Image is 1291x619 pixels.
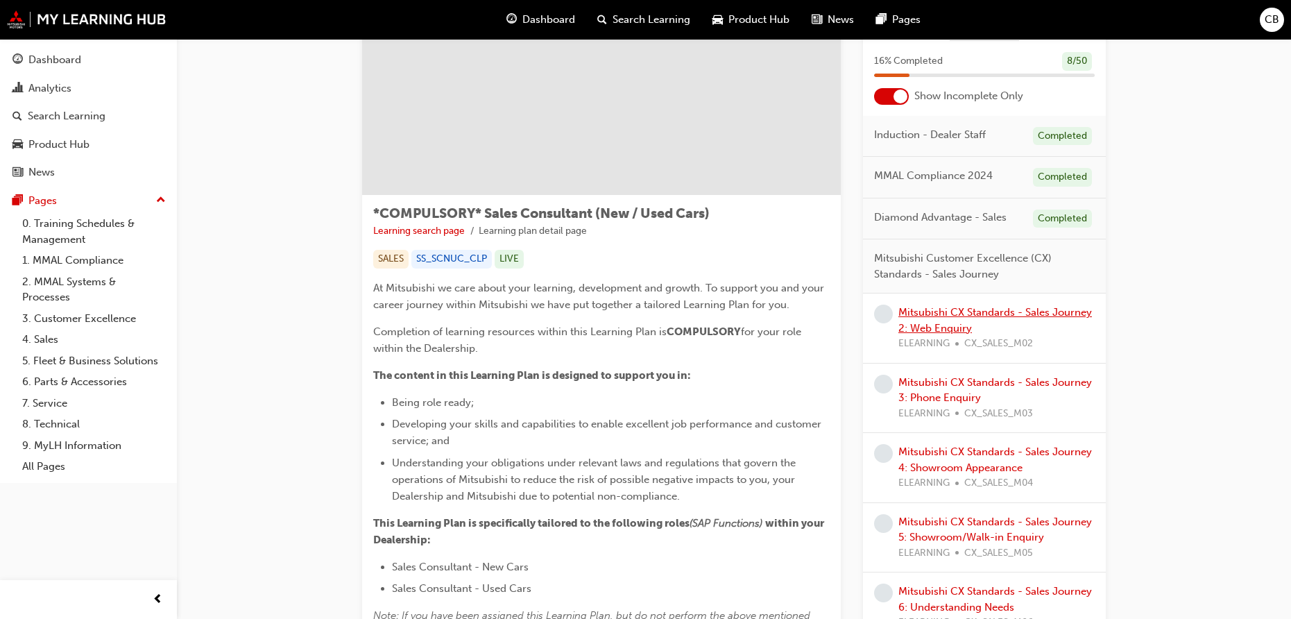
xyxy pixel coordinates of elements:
div: Completed [1033,168,1092,187]
div: Completed [1033,127,1092,146]
span: 16 % Completed [874,53,943,69]
a: Mitsubishi CX Standards - Sales Journey 5: Showroom/Walk-in Enquiry [898,516,1092,544]
span: Understanding your obligations under relevant laws and regulations that govern the operations of ... [392,457,798,502]
a: 4. Sales [17,329,171,350]
span: Sales Consultant - New Cars [392,561,529,573]
div: Search Learning [28,108,105,124]
div: News [28,164,55,180]
a: Search Learning [6,103,171,129]
span: At Mitsubishi we care about your learning, development and growth. To support you and your career... [373,282,827,311]
span: up-icon [156,192,166,210]
span: Product Hub [728,12,789,28]
span: CX_SALES_M03 [964,406,1033,422]
span: This Learning Plan is specifically tailored to the following roles [373,517,690,529]
button: Pages [6,188,171,214]
a: 5. Fleet & Business Solutions [17,350,171,372]
a: guage-iconDashboard [495,6,586,34]
a: Product Hub [6,132,171,158]
span: The content in this Learning Plan is designed to support you in: [373,369,691,382]
a: Analytics [6,76,171,101]
span: Search Learning [613,12,690,28]
span: learningRecordVerb_NONE-icon [874,375,893,393]
img: mmal [7,10,166,28]
span: pages-icon [876,11,887,28]
span: within your Dealership: [373,517,826,546]
a: 1. MMAL Compliance [17,250,171,271]
span: learningRecordVerb_NONE-icon [874,444,893,463]
span: prev-icon [153,591,163,609]
span: Being role ready; [392,396,474,409]
a: 2. MMAL Systems & Processes [17,271,171,308]
span: (SAP Functions) [690,517,762,529]
span: ELEARNING [898,406,950,422]
span: Show Incomplete Only [914,88,1023,104]
div: SS_SCNUC_CLP [411,250,492,269]
span: guage-icon [12,54,23,67]
a: Mitsubishi CX Standards - Sales Journey 2: Web Enquiry [898,306,1092,334]
span: CB [1265,12,1279,28]
a: news-iconNews [801,6,865,34]
span: *COMPULSORY* Sales Consultant (New / Used Cars) [373,205,710,221]
span: CX_SALES_M04 [964,475,1033,491]
a: 6. Parts & Accessories [17,371,171,393]
span: news-icon [12,167,23,179]
span: Induction - Dealer Staff [874,127,986,143]
div: 8 / 50 [1062,52,1092,71]
span: CX_SALES_M02 [964,336,1033,352]
span: COMPULSORY [667,325,741,338]
div: Completed [1033,210,1092,228]
a: Learning search page [373,225,465,237]
div: Analytics [28,80,71,96]
span: search-icon [597,11,607,28]
a: search-iconSearch Learning [586,6,701,34]
span: ELEARNING [898,475,950,491]
span: news-icon [812,11,822,28]
span: Developing your skills and capabilities to enable excellent job performance and customer service;... [392,418,824,447]
div: Product Hub [28,137,89,153]
a: Mitsubishi CX Standards - Sales Journey 6: Understanding Needs [898,585,1092,613]
div: LIVE [495,250,524,269]
a: pages-iconPages [865,6,932,34]
a: 0. Training Schedules & Management [17,213,171,250]
span: search-icon [12,110,22,123]
span: Completion of learning resources within this Learning Plan is [373,325,667,338]
button: DashboardAnalyticsSearch LearningProduct HubNews [6,44,171,188]
span: MMAL Compliance 2024 [874,168,993,184]
span: for your role within the Dealership. [373,325,804,355]
span: ELEARNING [898,545,950,561]
a: All Pages [17,456,171,477]
span: News [828,12,854,28]
div: Pages [28,193,57,209]
a: Dashboard [6,47,171,73]
span: car-icon [12,139,23,151]
li: Learning plan detail page [479,223,587,239]
span: Dashboard [522,12,575,28]
a: 8. Technical [17,414,171,435]
span: Mitsubishi Customer Excellence (CX) Standards - Sales Journey [874,251,1084,282]
a: 7. Service [17,393,171,414]
span: guage-icon [506,11,517,28]
span: learningRecordVerb_NONE-icon [874,514,893,533]
div: Dashboard [28,52,81,68]
span: Pages [892,12,921,28]
span: learningRecordVerb_NONE-icon [874,584,893,602]
span: pages-icon [12,195,23,207]
a: 3. Customer Excellence [17,308,171,330]
span: chart-icon [12,83,23,95]
a: 9. MyLH Information [17,435,171,457]
span: learningRecordVerb_NONE-icon [874,305,893,323]
span: Sales Consultant - Used Cars [392,582,531,595]
span: Diamond Advantage - Sales [874,210,1007,226]
span: CX_SALES_M05 [964,545,1033,561]
a: News [6,160,171,185]
div: SALES [373,250,409,269]
a: Mitsubishi CX Standards - Sales Journey 4: Showroom Appearance [898,446,1092,474]
a: Mitsubishi CX Standards - Sales Journey 3: Phone Enquiry [898,376,1092,405]
button: CB [1260,8,1284,32]
span: ELEARNING [898,336,950,352]
a: car-iconProduct Hub [701,6,801,34]
span: car-icon [712,11,723,28]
